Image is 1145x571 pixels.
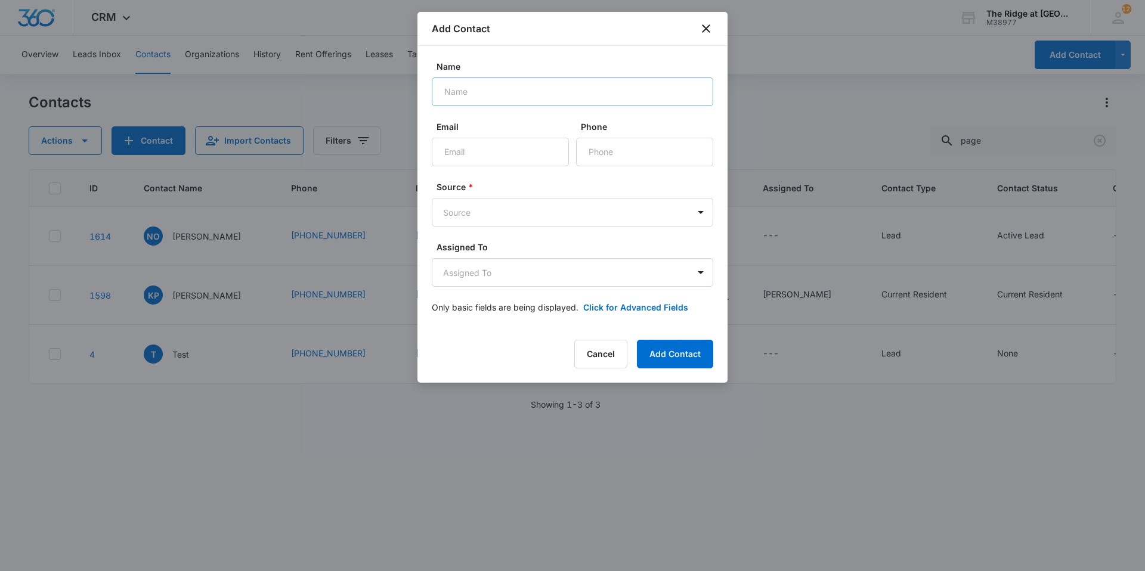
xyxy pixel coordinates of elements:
h1: Add Contact [432,21,490,36]
button: close [699,21,713,36]
label: Email [437,120,574,133]
input: Phone [576,138,713,166]
button: Click for Advanced Fields [583,301,688,314]
label: Assigned To [437,241,718,253]
label: Name [437,60,718,73]
button: Cancel [574,340,627,368]
label: Source [437,181,718,193]
input: Email [432,138,569,166]
button: Add Contact [637,340,713,368]
label: Phone [581,120,718,133]
input: Name [432,77,713,106]
p: Only basic fields are being displayed. [432,301,578,314]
